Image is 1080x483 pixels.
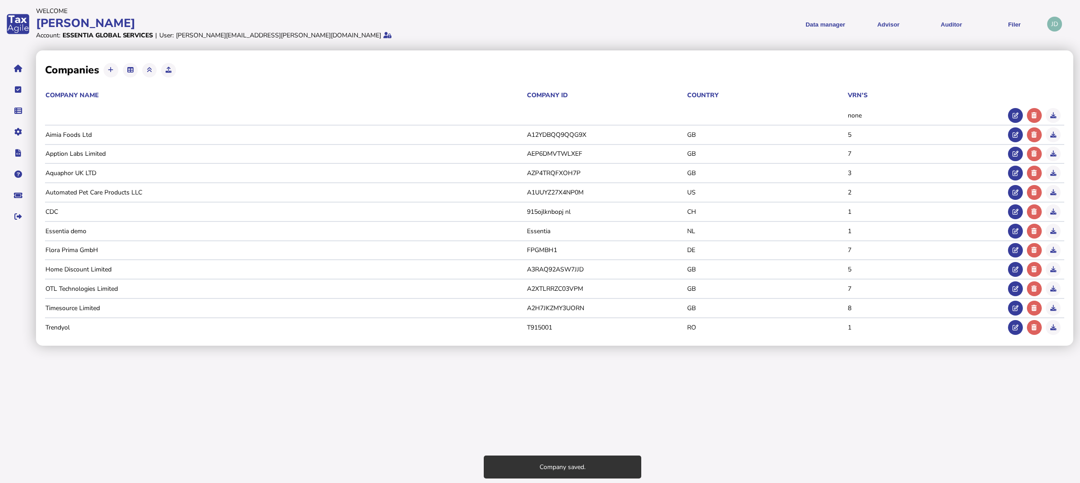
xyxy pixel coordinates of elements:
[36,15,537,31] div: [PERSON_NAME]
[45,90,526,106] th: Company Name
[161,63,176,78] button: Upload a single company
[797,13,854,35] button: Shows a dropdown of Data manager options
[687,303,847,313] td: GB
[45,62,1064,79] h2: Companies
[526,168,687,178] td: AZP4TRQFXOH7P
[9,80,27,99] button: Tasks
[526,245,687,255] td: FPGMBH1
[526,130,687,140] td: A12YDBQQ9QQG9X
[383,32,391,38] i: Protected by 2-step verification
[45,245,526,255] td: Flora Prima GmbH
[9,122,27,141] button: Manage settings
[36,31,60,40] div: Account:
[159,31,174,40] div: User:
[542,13,1043,35] menu: navigate products
[45,130,526,140] td: Aimia Foods Ltd
[847,130,1008,140] td: 5
[847,111,1008,120] td: none
[63,31,153,40] div: Essentia Global Services
[526,323,687,332] td: T915001
[860,13,917,35] button: Shows a dropdown of VAT Advisor options
[847,149,1008,158] td: 7
[526,284,687,293] td: A2XTLRRZC03VPM
[526,265,687,274] td: A3RAQ92ASW7JJD
[687,90,847,106] th: Country
[142,63,157,78] button: Upload companies from Excel
[847,207,1008,217] td: 1
[687,284,847,293] td: GB
[687,149,847,158] td: GB
[847,168,1008,178] td: 3
[847,265,1008,274] td: 5
[9,144,27,163] button: Developer hub links
[176,31,381,40] div: [PERSON_NAME][EMAIL_ADDRESS][PERSON_NAME][DOMAIN_NAME]
[687,207,847,217] td: CH
[847,284,1008,293] td: 7
[923,13,980,35] button: Auditor
[847,245,1008,255] td: 7
[986,13,1043,35] button: Filer
[847,303,1008,313] td: 8
[847,188,1008,197] td: 2
[45,303,526,313] td: Timesource Limited
[36,7,537,15] div: Welcome
[687,245,847,255] td: DE
[526,149,687,158] td: AEP6DMVTWLXEF
[155,31,157,40] div: |
[687,226,847,236] td: NL
[45,188,526,197] td: Automated Pet Care Products LLC
[45,323,526,332] td: Trendyol
[9,165,27,184] button: Help pages
[45,265,526,274] td: Home Discount Limited
[687,168,847,178] td: GB
[45,284,526,293] td: OTL Technologies Limited
[45,149,526,158] td: Apption Labs Limited
[526,226,687,236] td: Essentia
[123,63,138,78] button: Export companies to Excel
[687,265,847,274] td: GB
[687,130,847,140] td: GB
[45,168,526,178] td: Aquaphor UK LTD
[526,188,687,197] td: A1UUYZ27X4NP0M
[45,226,526,236] td: Essentia demo
[9,186,27,205] button: Raise a support ticket
[103,63,118,78] button: Add a new company
[526,303,687,313] td: A2H7JKZMY3UORN
[687,188,847,197] td: US
[1047,17,1062,32] div: Profile settings
[9,101,27,120] button: Data manager
[687,323,847,332] td: RO
[45,207,526,217] td: CDC
[484,456,641,478] div: Company saved.
[9,59,27,78] button: Home
[847,323,1008,332] td: 1
[526,207,687,217] td: 915ojlknbopj nl
[847,90,1008,106] th: VRN's
[526,90,687,106] th: Company ID
[9,207,27,226] button: Sign out
[847,226,1008,236] td: 1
